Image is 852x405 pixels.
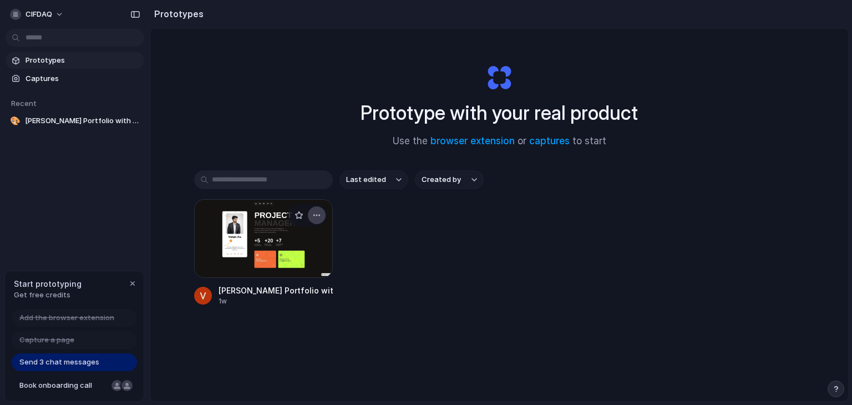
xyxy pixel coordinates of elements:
span: [PERSON_NAME] Portfolio with Gallery Header [25,115,140,126]
button: CIFDAQ [6,6,69,23]
span: Get free credits [14,290,82,301]
a: Vedant Jha Portfolio with Gallery Header[PERSON_NAME] Portfolio with Gallery Header1w [194,199,333,306]
h1: Prototype with your real product [361,98,638,128]
a: browser extension [430,135,515,146]
span: Created by [422,174,461,185]
a: Prototypes [6,52,144,69]
span: Use the or to start [393,134,606,149]
span: Captures [26,73,140,84]
span: CIFDAQ [26,9,52,20]
a: Book onboarding call [12,377,137,394]
span: Recent [11,99,37,108]
div: Christian Iacullo [120,379,134,392]
div: Nicole Kubica [110,379,124,392]
h2: Prototypes [150,7,204,21]
button: Created by [415,170,484,189]
div: 🎨 [10,115,21,126]
div: 1w [219,296,333,306]
a: Captures [6,70,144,87]
span: Capture a page [19,335,74,346]
div: [PERSON_NAME] Portfolio with Gallery Header [219,285,333,296]
a: captures [529,135,570,146]
span: Start prototyping [14,278,82,290]
span: Book onboarding call [19,380,107,391]
a: 🎨[PERSON_NAME] Portfolio with Gallery Header [6,113,144,129]
span: Last edited [346,174,386,185]
span: Send 3 chat messages [19,357,99,368]
span: Prototypes [26,55,140,66]
button: Last edited [339,170,408,189]
span: Add the browser extension [19,312,114,323]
